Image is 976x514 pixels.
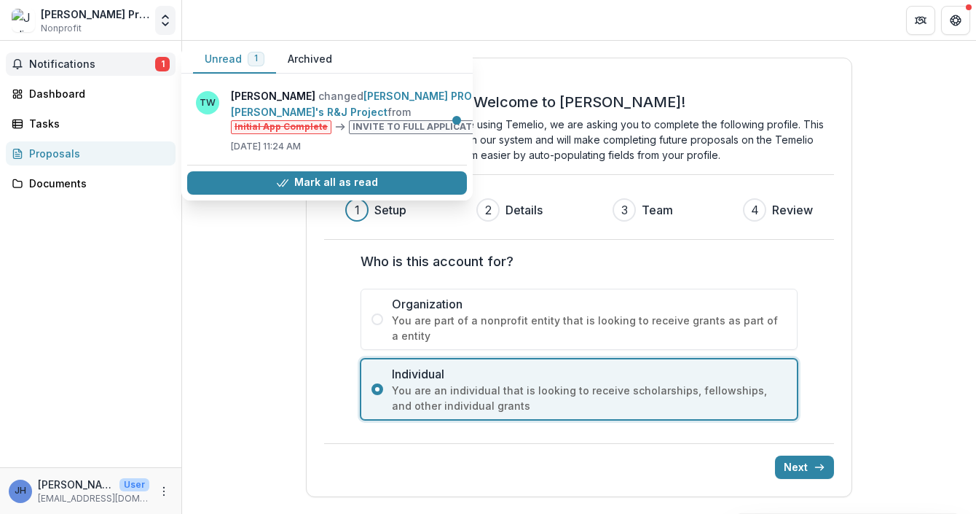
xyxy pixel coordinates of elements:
label: Who is this account for? [361,252,789,271]
h3: Setup [374,201,406,219]
button: Open entity switcher [155,6,176,35]
button: More [155,483,173,500]
div: Documents [29,176,164,191]
span: Individual [392,365,787,383]
div: Junnan He [15,486,26,496]
div: Proposals [29,146,164,161]
div: 4 [751,201,759,219]
div: Tasks [29,116,164,131]
div: Dashboard [29,86,164,101]
img: Julia Production [12,9,35,32]
button: Unread [193,45,276,74]
p: User [119,478,149,491]
a: Documents [6,171,176,195]
div: 2 [485,201,492,219]
a: Proposals [6,141,176,166]
p: changed from [231,88,532,134]
h3: Details [505,201,543,219]
p: [EMAIL_ADDRESS][DOMAIN_NAME] [38,492,149,505]
a: Tasks [6,112,176,136]
div: Progress [345,198,813,222]
p: Because this is your first time using Temelio, we are asking you to complete the following profil... [324,117,834,163]
span: Organization [392,295,787,313]
h3: Team [642,201,673,219]
div: 3 [621,201,628,219]
span: You are an individual that is looking to receive scholarships, fellowships, and other individual ... [392,383,787,413]
p: [PERSON_NAME] [38,477,114,492]
button: Archived [276,45,344,74]
h2: Welcome to [PERSON_NAME]! [473,93,685,111]
h3: Review [772,201,813,219]
span: Notifications [29,58,155,71]
span: Nonprofit [41,22,82,35]
a: Dashboard [6,82,176,106]
button: Next [775,456,834,479]
button: Mark all as read [187,171,467,195]
div: [PERSON_NAME] Production [41,7,149,22]
span: 1 [254,53,258,63]
button: Notifications1 [6,52,176,76]
a: [PERSON_NAME] PRODUCTION - [PERSON_NAME]'s R&J Project [231,90,529,118]
span: You are part of a nonprofit entity that is looking to receive grants as part of a entity [392,313,787,343]
button: Get Help [941,6,970,35]
span: 1 [155,57,170,71]
div: 1 [355,201,360,219]
button: Partners [906,6,935,35]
